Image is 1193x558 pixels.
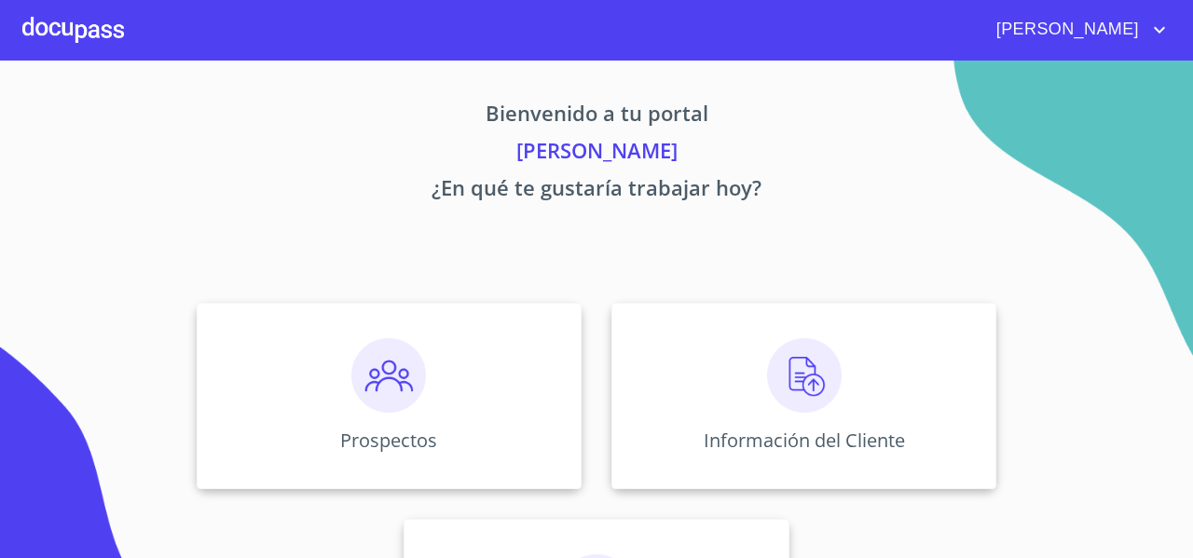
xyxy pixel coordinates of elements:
p: Bienvenido a tu portal [22,98,1171,135]
button: account of current user [982,15,1171,45]
p: [PERSON_NAME] [22,135,1171,172]
span: [PERSON_NAME] [982,15,1148,45]
p: Información del Cliente [704,428,905,453]
img: prospectos.png [351,338,426,413]
p: ¿En qué te gustaría trabajar hoy? [22,172,1171,210]
img: carga.png [767,338,842,413]
p: Prospectos [340,428,437,453]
